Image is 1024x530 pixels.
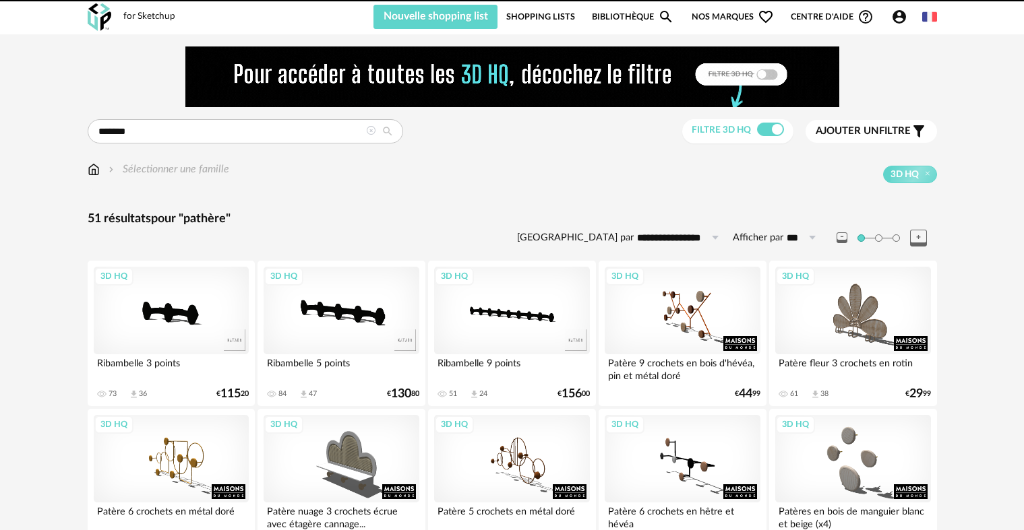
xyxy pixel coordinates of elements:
span: Centre d'aideHelp Circle Outline icon [791,9,874,25]
span: Nos marques [692,5,774,29]
span: 44 [739,389,752,399]
label: Afficher par [733,232,783,244]
div: € 99 [905,389,931,399]
button: Ajouter unfiltre Filter icon [806,120,937,143]
span: 156 [562,389,582,399]
a: 3D HQ Ribambelle 3 points 73 Download icon 36 €11520 [88,261,255,406]
div: 51 [449,389,457,399]
span: Download icon [469,389,479,399]
div: 3D HQ [264,416,303,433]
span: Nouvelle shopping list [384,11,488,22]
button: Nouvelle shopping list [373,5,498,29]
span: Download icon [129,389,139,399]
a: 3D HQ Ribambelle 9 points 51 Download icon 24 €15600 [428,261,595,406]
span: Help Circle Outline icon [857,9,874,25]
label: [GEOGRAPHIC_DATA] par [517,232,634,244]
div: Ribambelle 3 points [94,354,249,381]
span: Account Circle icon [891,9,913,25]
div: Sélectionner une famille [106,162,229,177]
div: 3D HQ [776,416,815,433]
div: € 20 [216,389,249,399]
div: Patère 9 crochets en bois d'hévéa, pin et métal doré [605,354,760,381]
div: 3D HQ [605,267,644,285]
a: BibliothèqueMagnify icon [592,5,674,29]
div: 3D HQ [605,416,644,433]
div: Ribambelle 9 points [434,354,589,381]
div: 3D HQ [435,267,474,285]
span: 130 [391,389,411,399]
div: 3D HQ [94,416,133,433]
div: 3D HQ [776,267,815,285]
div: € 99 [735,389,760,399]
div: Patère 6 crochets en hêtre et hévéa [605,502,760,529]
span: Filtre 3D HQ [692,125,751,135]
div: 3D HQ [94,267,133,285]
div: 51 résultats [88,211,937,227]
span: Download icon [810,389,820,399]
div: € 80 [387,389,419,399]
div: Patère nuage 3 crochets écrue avec étagère cannage... [264,502,419,529]
img: fr [922,9,937,24]
div: Ribambelle 5 points [264,354,419,381]
div: Patères en bois de manguier blanc et beige (x4) [775,502,930,529]
span: Ajouter un [816,126,879,136]
a: Shopping Lists [506,5,575,29]
span: filtre [816,125,911,138]
span: Heart Outline icon [758,9,774,25]
span: 3D HQ [891,168,919,180]
span: Download icon [299,389,309,399]
div: 38 [820,389,829,399]
img: OXP [88,3,111,31]
div: Patère fleur 3 crochets en rotin [775,354,930,381]
div: Patère 5 crochets en métal doré [434,502,589,529]
span: Account Circle icon [891,9,907,25]
span: pour "pathère" [151,213,231,225]
div: 61 [790,389,798,399]
div: for Sketchup [123,11,175,23]
div: 84 [278,389,287,399]
span: Magnify icon [658,9,674,25]
div: € 00 [558,389,590,399]
div: 3D HQ [435,416,474,433]
img: svg+xml;base64,PHN2ZyB3aWR0aD0iMTYiIGhlaWdodD0iMTYiIHZpZXdCb3g9IjAgMCAxNiAxNiIgZmlsbD0ibm9uZSIgeG... [106,162,117,177]
a: 3D HQ Ribambelle 5 points 84 Download icon 47 €13080 [258,261,425,406]
div: 24 [479,389,487,399]
span: Filter icon [911,123,927,139]
a: 3D HQ Patère 9 crochets en bois d'hévéa, pin et métal doré €4499 [599,261,766,406]
a: 3D HQ Patère fleur 3 crochets en rotin 61 Download icon 38 €2999 [769,261,936,406]
div: 3D HQ [264,267,303,285]
div: 73 [109,389,117,399]
div: Patère 6 crochets en métal doré [94,502,249,529]
span: 115 [220,389,241,399]
div: 47 [309,389,317,399]
span: 29 [909,389,923,399]
div: 36 [139,389,147,399]
img: svg+xml;base64,PHN2ZyB3aWR0aD0iMTYiIGhlaWdodD0iMTciIHZpZXdCb3g9IjAgMCAxNiAxNyIgZmlsbD0ibm9uZSIgeG... [88,162,100,177]
img: FILTRE%20HQ%20NEW_V1%20(4).gif [185,46,839,107]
